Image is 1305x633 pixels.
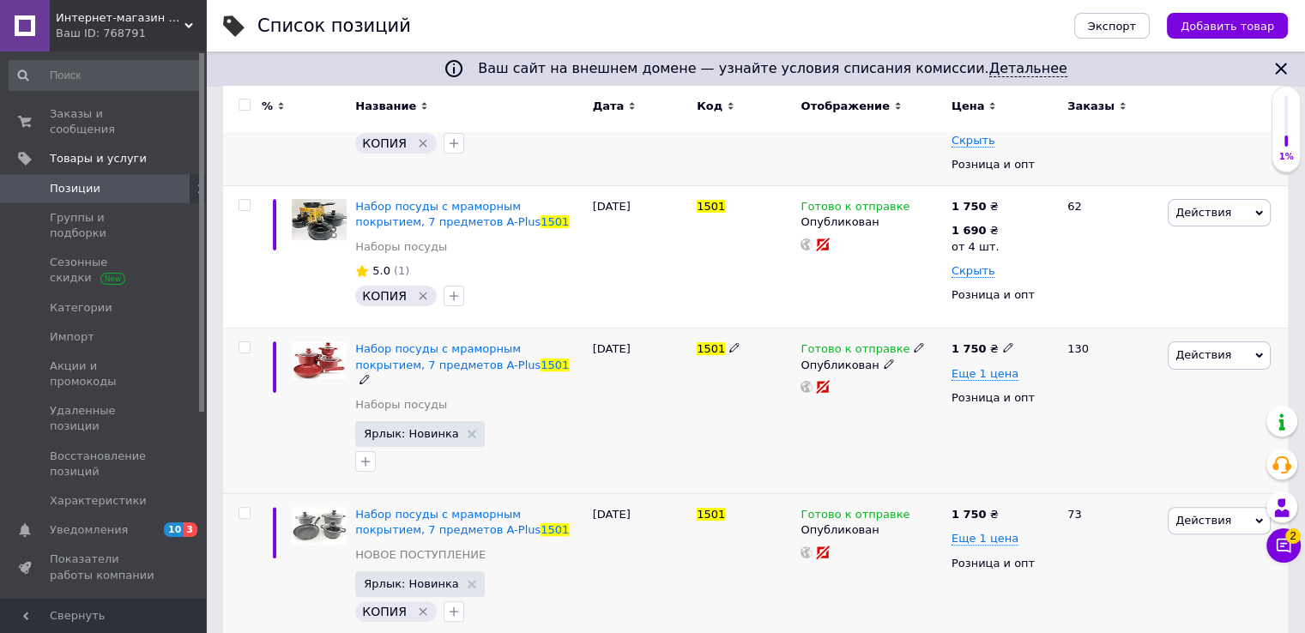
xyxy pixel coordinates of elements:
span: Акции и промокоды [50,359,159,389]
button: Добавить товар [1167,13,1288,39]
div: Список позиций [257,17,411,35]
svg: Удалить метку [416,136,430,150]
span: 3 [184,522,197,537]
span: Экспорт [1088,20,1136,33]
span: Показатели работы компании [50,552,159,582]
span: Ярлык: Новинка [364,428,458,439]
b: 1 690 [952,224,987,237]
span: Сезонные скидки [50,255,159,286]
span: Ярлык: Новинка [364,578,458,589]
div: ₴ [952,199,999,214]
span: Набор посуды с мраморным покрытием, 7 предметов A-Plus [355,342,541,371]
span: Панель управления [50,597,159,628]
div: 1% [1272,151,1300,163]
input: Поиск [9,60,202,91]
a: Набор посуды с мраморным покрытием, 7 предметов A-Plus1501 [355,508,569,536]
span: Готово к отправке [801,508,909,526]
span: 1501 [697,508,725,521]
button: Экспорт [1074,13,1150,39]
a: Наборы посуды [355,239,447,255]
div: [DATE] [589,329,692,494]
span: Готово к отправке [801,342,909,360]
span: 5.0 [372,264,390,277]
div: Розница и опт [952,556,1053,571]
span: 1501 [697,342,725,355]
span: 2 [1285,528,1301,544]
span: 10 [164,522,184,537]
span: Добавить товар [1181,20,1274,33]
div: Розница и опт [952,157,1053,172]
svg: Удалить метку [416,605,430,618]
b: 1 750 [952,342,987,355]
span: Еще 1 цена [952,532,1018,546]
span: 1501 [541,359,569,371]
img: Набор посуды с мраморным покрытием, 7 предметов A-Plus 1501 [292,507,347,544]
a: Наборы посуды [355,397,447,413]
span: Цена [952,99,985,114]
span: Скрыть [952,134,995,148]
div: Розница и опт [952,390,1053,406]
span: Удаленные позиции [50,403,159,434]
span: Скрыть [952,264,995,278]
span: Название [355,99,416,114]
div: Опубликован [801,214,942,230]
span: Действия [1175,348,1231,361]
span: Действия [1175,514,1231,527]
span: Характеристики [50,493,147,509]
span: 1501 [697,200,725,213]
span: Товары и услуги [50,151,147,166]
div: Розница и опт [952,287,1053,303]
a: НОВОЕ ПОСТУПЛЕНИЕ [355,547,486,563]
span: 1501 [541,215,569,228]
span: 1501 [541,523,569,536]
span: КОПИЯ [362,136,407,150]
svg: Удалить метку [416,289,430,303]
b: 1 750 [952,200,987,213]
span: (1) [394,264,409,277]
a: Детальнее [989,60,1067,77]
span: КОПИЯ [362,605,407,618]
div: 130 [1057,329,1163,494]
svg: Закрыть [1271,58,1291,79]
img: Набор посуды с мраморным покрытием, 7 предметов A-Plus 1501 [292,341,347,378]
a: Набор посуды с мраморным покрытием, 7 предметов A-Plus1501 [355,342,569,371]
span: Отображение [801,99,889,114]
span: Готово к отправке [801,200,909,218]
div: от 4 шт. [952,239,1000,255]
span: Восстановление позиций [50,449,159,479]
div: ₴ [952,223,1000,238]
span: Действия [1175,206,1231,219]
span: Еще 1 цена [952,367,1018,381]
span: Заказы [1067,99,1115,114]
span: Набор посуды с мраморным покрытием, 7 предметов A-Plus [355,508,541,536]
span: Категории [50,300,112,316]
button: Чат с покупателем2 [1266,528,1301,563]
span: Позиции [50,181,100,196]
span: Дата [593,99,625,114]
b: 1 750 [952,508,987,521]
span: Код [697,99,722,114]
span: % [262,99,273,114]
span: Уведомления [50,522,128,538]
span: Заказы и сообщения [50,106,159,137]
div: ₴ [952,507,999,522]
div: 62 [1057,186,1163,329]
img: Набор посуды с мраморным покрытием, 7 предметов A-Plus 1501 [292,199,347,240]
div: Опубликован [801,358,942,373]
div: [DATE] [589,186,692,329]
div: Ваш ID: 768791 [56,26,206,41]
span: Ваш сайт на внешнем домене — узнайте условия списания комиссии. [478,60,1067,77]
div: Опубликован [801,522,942,538]
span: КОПИЯ [362,289,407,303]
span: Группы и подборки [50,210,159,241]
span: Импорт [50,329,94,345]
span: Набор посуды с мраморным покрытием, 7 предметов A-Plus [355,200,541,228]
div: ₴ [952,341,1014,357]
span: Интернет-магазин "Посудный дом" [56,10,184,26]
a: Набор посуды с мраморным покрытием, 7 предметов A-Plus1501 [355,200,569,228]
